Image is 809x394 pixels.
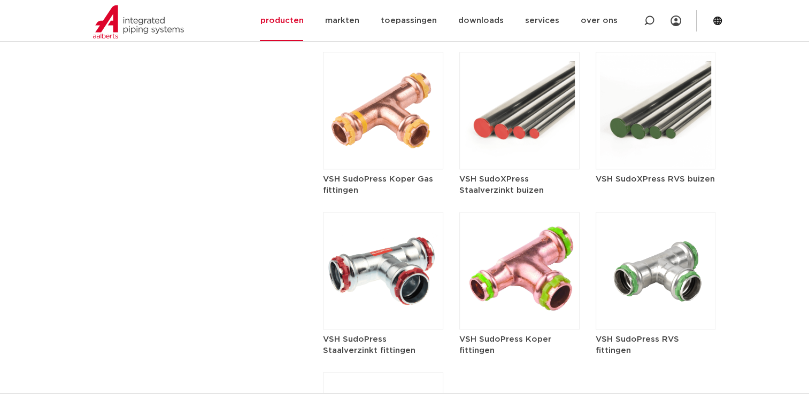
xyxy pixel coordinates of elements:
[459,266,580,356] a: VSH SudoPress Koper fittingen
[323,106,443,196] a: VSH SudoPress Koper Gas fittingen
[459,334,580,356] h5: VSH SudoPress Koper fittingen
[323,266,443,356] a: VSH SudoPress Staalverzinkt fittingen
[323,174,443,196] h5: VSH SudoPress Koper Gas fittingen
[459,106,580,196] a: VSH SudoXPress Staalverzinkt buizen
[459,174,580,196] h5: VSH SudoXPress Staalverzinkt buizen
[596,266,716,356] a: VSH SudoPress RVS fittingen
[596,334,716,356] h5: VSH SudoPress RVS fittingen
[596,106,716,185] a: VSH SudoXPress RVS buizen
[596,174,716,185] h5: VSH SudoXPress RVS buizen
[323,334,443,356] h5: VSH SudoPress Staalverzinkt fittingen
